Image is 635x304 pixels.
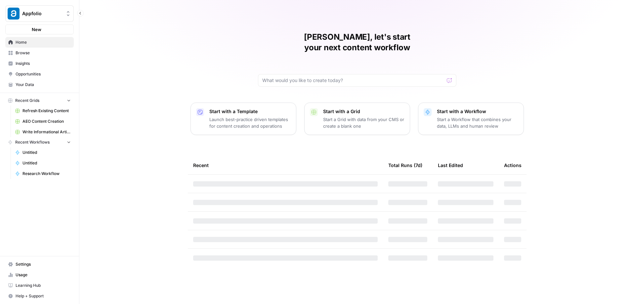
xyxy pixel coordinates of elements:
a: Research Workflow [12,168,74,179]
span: Browse [16,50,71,56]
a: Usage [5,270,74,280]
a: Settings [5,259,74,270]
span: Recent Workflows [15,139,50,145]
div: Actions [504,156,522,174]
p: Start with a Grid [323,108,404,115]
a: Insights [5,58,74,69]
a: Write Informational Article [12,127,74,137]
span: AEO Content Creation [22,118,71,124]
button: Start with a GridStart a Grid with data from your CMS or create a blank one [304,103,410,135]
button: Recent Grids [5,96,74,106]
button: Recent Workflows [5,137,74,147]
a: AEO Content Creation [12,116,74,127]
input: What would you like to create today? [262,77,444,84]
button: New [5,24,74,34]
p: Start with a Template [209,108,291,115]
p: Start a Grid with data from your CMS or create a blank one [323,116,404,129]
a: Home [5,37,74,48]
div: Last Edited [438,156,463,174]
p: Start with a Workflow [437,108,518,115]
button: Start with a WorkflowStart a Workflow that combines your data, LLMs and human review [418,103,524,135]
img: Appfolio Logo [8,8,20,20]
a: Learning Hub [5,280,74,291]
a: Refresh Existing Content [12,106,74,116]
a: Your Data [5,79,74,90]
span: Untitled [22,160,71,166]
p: Start a Workflow that combines your data, LLMs and human review [437,116,518,129]
button: Help + Support [5,291,74,301]
span: Refresh Existing Content [22,108,71,114]
span: Recent Grids [15,98,39,104]
div: Recent [193,156,378,174]
span: Insights [16,61,71,66]
span: Home [16,39,71,45]
span: Research Workflow [22,171,71,177]
a: Untitled [12,147,74,158]
span: Appfolio [22,10,62,17]
button: Start with a TemplateLaunch best-practice driven templates for content creation and operations [190,103,296,135]
span: Help + Support [16,293,71,299]
span: Untitled [22,150,71,155]
span: New [32,26,41,33]
span: Usage [16,272,71,278]
span: Write Informational Article [22,129,71,135]
span: Learning Hub [16,282,71,288]
h1: [PERSON_NAME], let's start your next content workflow [258,32,456,53]
a: Untitled [12,158,74,168]
p: Launch best-practice driven templates for content creation and operations [209,116,291,129]
span: Opportunities [16,71,71,77]
div: Total Runs (7d) [388,156,422,174]
span: Your Data [16,82,71,88]
button: Workspace: Appfolio [5,5,74,22]
span: Settings [16,261,71,267]
a: Browse [5,48,74,58]
a: Opportunities [5,69,74,79]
